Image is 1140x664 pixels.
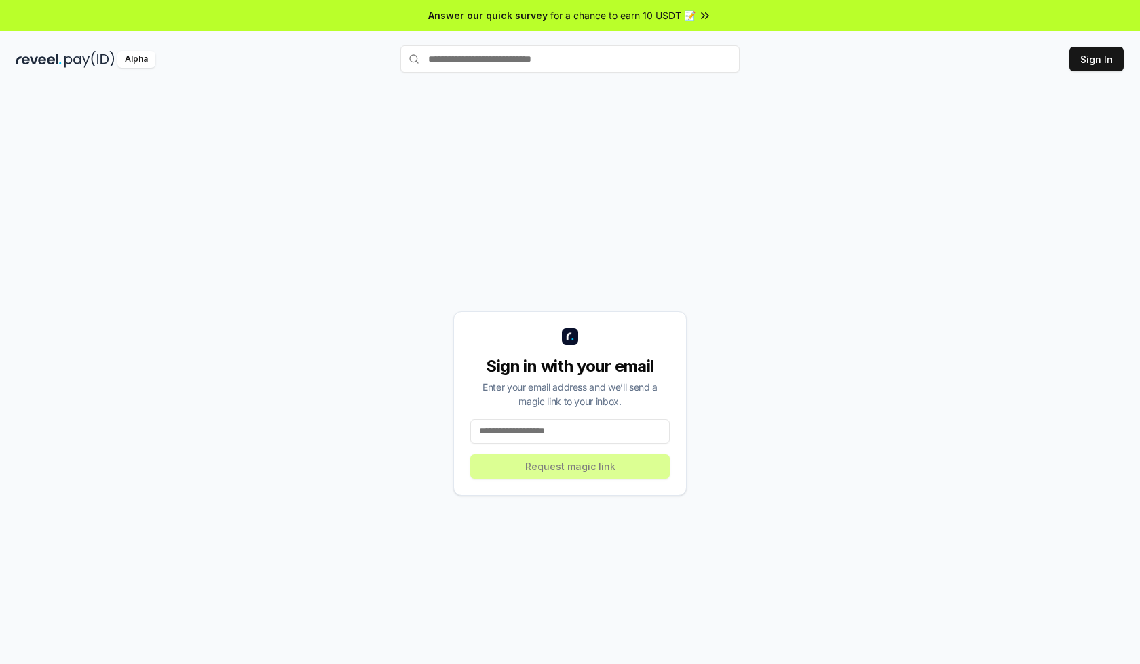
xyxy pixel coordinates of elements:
[470,355,670,377] div: Sign in with your email
[16,51,62,68] img: reveel_dark
[64,51,115,68] img: pay_id
[428,8,548,22] span: Answer our quick survey
[117,51,155,68] div: Alpha
[550,8,696,22] span: for a chance to earn 10 USDT 📝
[562,328,578,345] img: logo_small
[470,380,670,408] div: Enter your email address and we’ll send a magic link to your inbox.
[1069,47,1124,71] button: Sign In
